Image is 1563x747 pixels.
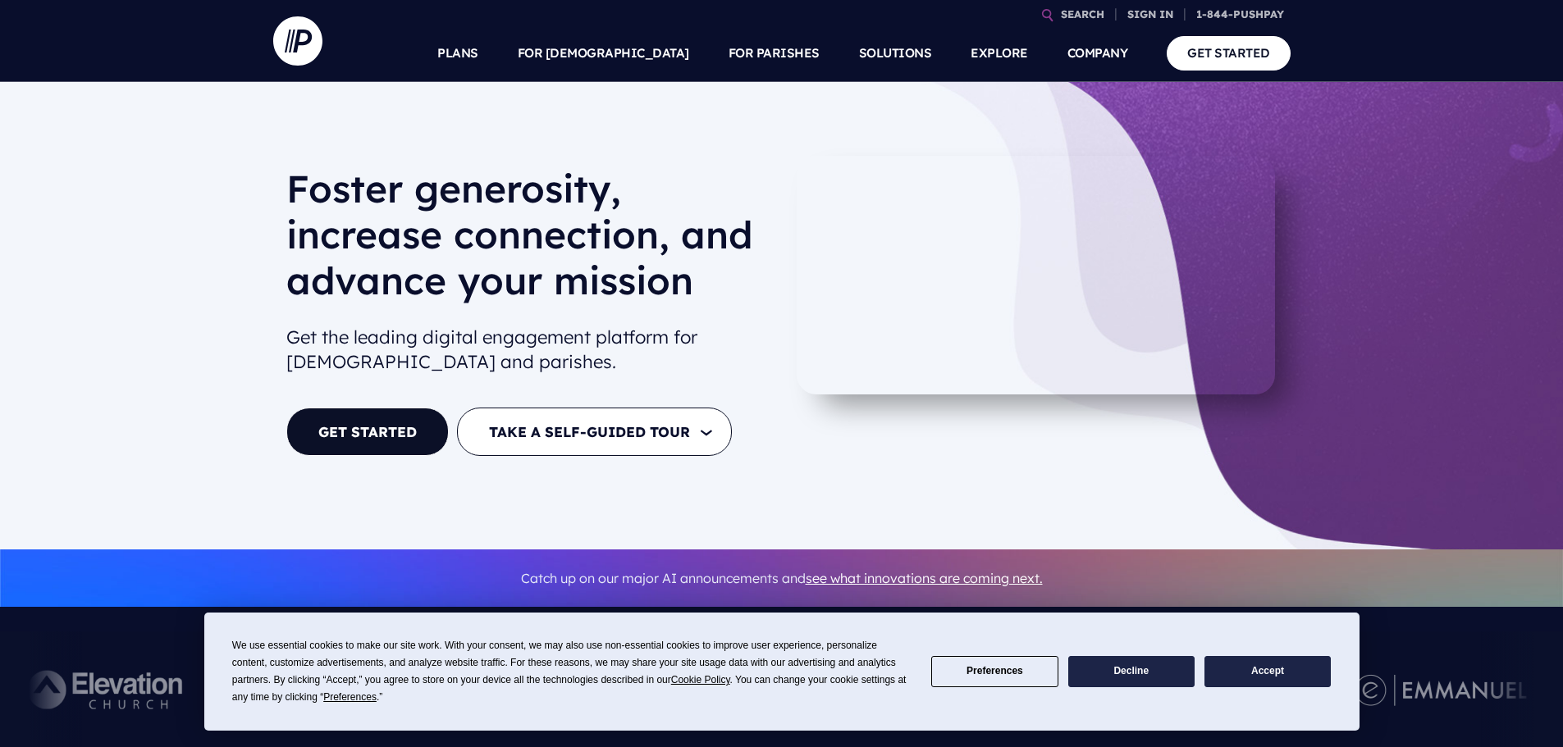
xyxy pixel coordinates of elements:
a: FOR PARISHES [729,25,820,82]
a: COMPANY [1067,25,1128,82]
a: see what innovations are coming next. [806,570,1043,586]
a: GET STARTED [1167,36,1291,70]
p: Catch up on our major AI announcements and [286,560,1277,597]
a: GET STARTED [286,408,449,456]
button: Decline [1068,656,1195,688]
span: Preferences [323,691,377,703]
button: Accept [1204,656,1331,688]
a: EXPLORE [971,25,1028,82]
div: Cookie Consent Prompt [204,613,1360,731]
h1: Foster generosity, increase connection, and advance your mission [286,166,769,317]
a: SOLUTIONS [859,25,932,82]
span: Cookie Policy [671,674,730,686]
a: PLANS [437,25,478,82]
button: TAKE A SELF-GUIDED TOUR [457,408,732,456]
h2: Get the leading digital engagement platform for [DEMOGRAPHIC_DATA] and parishes. [286,318,769,382]
button: Preferences [931,656,1058,688]
div: We use essential cookies to make our site work. With your consent, we may also use non-essential ... [232,637,912,706]
a: FOR [DEMOGRAPHIC_DATA] [518,25,689,82]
